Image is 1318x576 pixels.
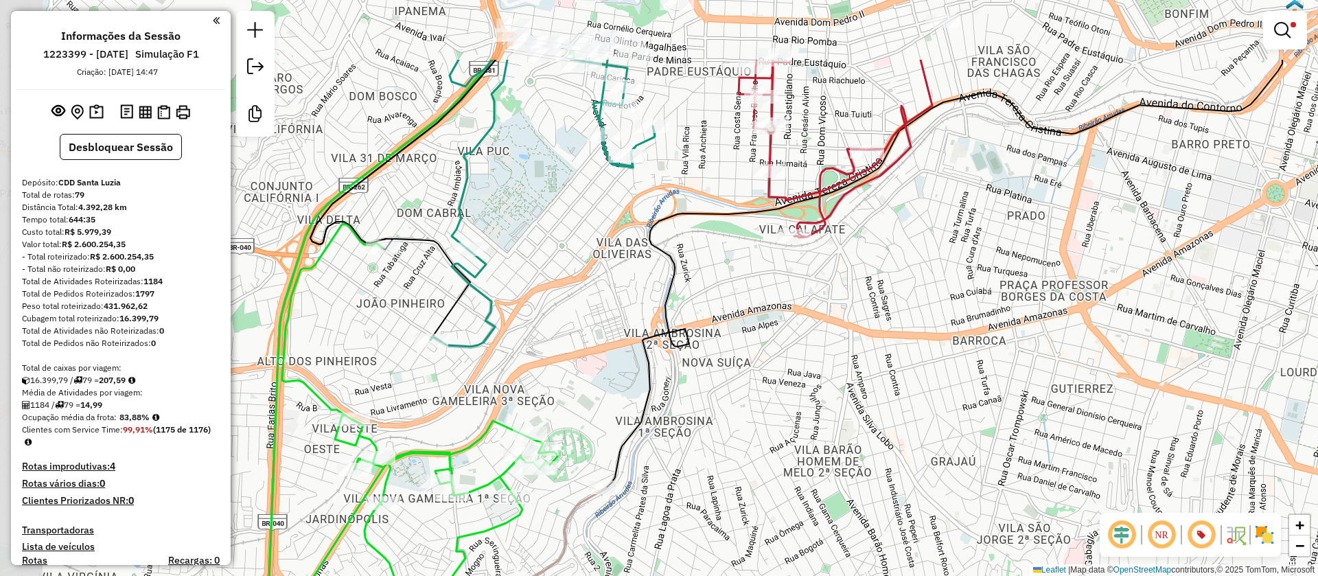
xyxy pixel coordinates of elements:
strong: 644:35 [69,214,95,224]
div: Total de rotas: [22,189,220,201]
strong: 0 [151,338,156,348]
span: Filtro Ativo [1291,22,1296,27]
strong: 99,91% [123,424,153,435]
h6: Simulação F1 [135,48,199,60]
strong: 431.962,62 [104,301,148,311]
strong: 1797 [135,288,154,299]
i: Total de rotas [55,401,64,409]
a: Nova sessão e pesquisa [242,16,269,47]
button: Painel de Sugestão [86,102,106,123]
div: Total de Pedidos não Roteirizados: [22,337,220,349]
a: Exibir filtros [1269,16,1302,44]
strong: R$ 5.979,39 [65,227,111,237]
div: Cubagem total roteirizado: [22,312,220,325]
strong: 14,99 [80,400,102,410]
a: Criar modelo [242,100,269,131]
strong: 0 [128,494,134,507]
span: Ocultar NR [1145,518,1178,551]
strong: 83,88% [119,412,150,422]
strong: R$ 2.600.254,35 [62,239,126,249]
h6: 1223399 - [DATE] [43,48,128,60]
span: Ocultar deslocamento [1105,518,1138,551]
span: | [1068,565,1070,575]
div: Valor total: [22,238,220,251]
button: Visualizar relatório de Roteirização [136,102,154,121]
strong: 0 [100,477,105,489]
h4: Rotas improdutivas: [22,461,220,472]
strong: R$ 0,00 [106,264,135,274]
div: Total de Atividades Roteirizadas: [22,275,220,288]
div: Total de caixas por viagem: [22,362,220,374]
div: Custo total: [22,226,220,238]
img: Fluxo de ruas [1225,524,1247,546]
h4: Informações da Sessão [61,30,181,43]
i: Total de Atividades [22,401,30,409]
a: Zoom out [1289,535,1310,556]
div: Média de Atividades por viagem: [22,387,220,399]
button: Logs desbloquear sessão [117,102,136,123]
strong: 79 [75,189,84,200]
button: Desbloquear Sessão [60,134,182,160]
a: Rotas [22,555,47,566]
a: Zoom in [1289,515,1310,535]
div: Depósito: [22,176,220,189]
h4: Clientes Priorizados NR: [22,495,220,507]
i: Cubagem total roteirizado [22,376,30,384]
div: 16.399,79 / 79 = [22,374,220,387]
em: Média calculada utilizando a maior ocupação (%Peso ou %Cubagem) de cada rota da sessão. Rotas cro... [152,413,159,422]
strong: 16.399,79 [119,313,159,323]
button: Visualizar Romaneio [154,102,173,122]
strong: R$ 2.600.254,35 [90,251,154,262]
div: - Total não roteirizado: [22,263,220,275]
strong: 1184 [143,276,163,286]
span: Ocupação média da frota: [22,412,117,422]
div: Map data © contributors,© 2025 TomTom, Microsoft [1030,564,1318,576]
h4: Rotas vários dias: [22,478,220,489]
span: − [1295,537,1304,554]
a: Exportar sessão [242,53,269,84]
strong: 207,59 [99,375,126,385]
strong: CDD Santa Luzia [58,177,121,187]
a: Clique aqui para minimizar o painel [213,12,220,28]
a: OpenStreetMap [1113,565,1172,575]
strong: 4.392,28 km [78,202,127,212]
em: Rotas cross docking consideradas [25,438,32,446]
h4: Transportadoras [22,525,220,536]
div: Distância Total: [22,201,220,214]
div: Total de Atividades não Roteirizadas: [22,325,220,337]
h4: Lista de veículos [22,541,220,553]
div: Peso total roteirizado: [22,300,220,312]
div: - Total roteirizado: [22,251,220,263]
strong: 4 [110,460,115,472]
strong: 0 [159,325,164,336]
div: 1184 / 79 = [22,399,220,411]
strong: (1175 de 1176) [153,424,211,435]
span: Exibir número da rota [1185,518,1218,551]
i: Total de rotas [73,376,82,384]
img: Exibir/Ocultar setores [1253,524,1275,546]
span: Clientes com Service Time: [22,424,123,435]
div: Tempo total: [22,214,220,226]
i: Meta Caixas/viagem: 196,56 Diferença: 11,03 [128,376,135,384]
div: Criação: [DATE] 14:47 [71,66,163,78]
button: Exibir sessão original [49,101,68,123]
div: Total de Pedidos Roteirizados: [22,288,220,300]
button: Imprimir Rotas [173,102,193,122]
span: + [1295,516,1304,533]
a: Leaflet [1033,565,1066,575]
h4: Recargas: 0 [168,555,220,566]
button: Centralizar mapa no depósito ou ponto de apoio [68,102,86,123]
